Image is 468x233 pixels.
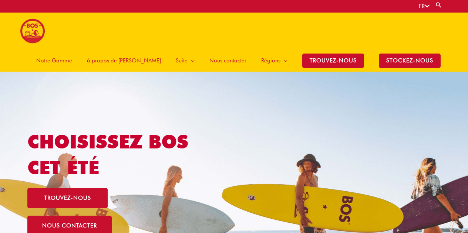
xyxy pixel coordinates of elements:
a: Suite [168,49,202,72]
a: Régions [254,49,295,72]
h1: Choisissez BOS cet été [27,129,214,181]
span: à propos de [PERSON_NAME] [87,49,161,72]
a: stockez-nous [371,49,448,72]
a: FR [419,3,430,10]
span: TROUVEZ-NOUS [302,54,364,68]
a: à propos de [PERSON_NAME] [80,49,168,72]
span: trouvez-nous [44,195,91,201]
span: stockez-nous [379,54,441,68]
a: TROUVEZ-NOUS [295,49,371,72]
a: Nous contacter [202,49,254,72]
span: Suite [176,49,188,72]
span: Notre Gamme [36,49,72,72]
a: Notre Gamme [29,49,80,72]
span: Régions [261,49,280,72]
span: nous contacter [42,223,97,229]
span: Nous contacter [209,49,246,72]
nav: Site Navigation [23,49,448,72]
a: trouvez-nous [27,188,108,208]
img: BOS logo finals-200px [20,18,45,44]
a: Search button [435,1,442,8]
